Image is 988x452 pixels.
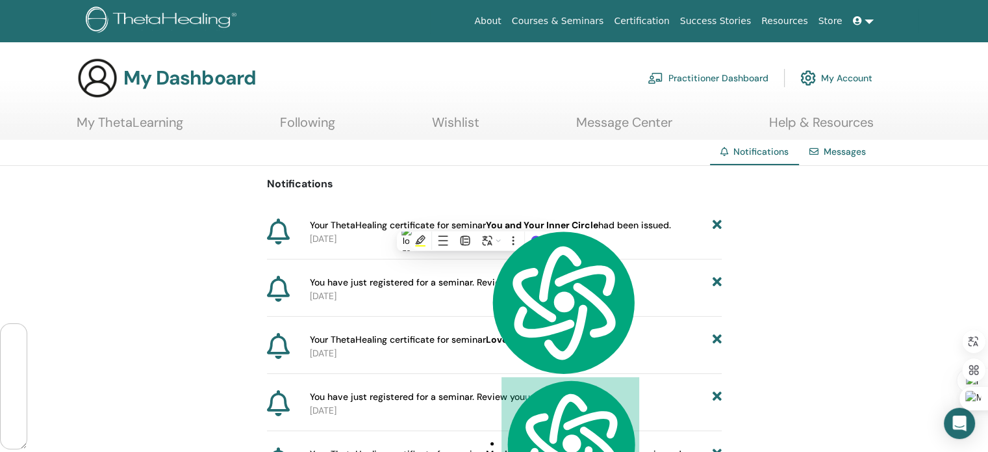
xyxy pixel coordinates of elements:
[813,9,848,33] a: Store
[77,57,118,99] img: generic-user-icon.jpg
[123,66,256,90] h3: My Dashboard
[280,114,335,140] a: Following
[310,289,722,303] p: [DATE]
[733,146,789,157] span: Notifications
[310,219,671,232] span: Your ThetaHealing certificate for seminar had been issued.
[310,276,609,289] span: You have just registered for a seminar. Review you
[800,64,872,92] a: My Account
[675,9,756,33] a: Success Stories
[486,219,598,231] b: You and Your Inner Circle
[507,9,609,33] a: Courses & Seminars
[310,404,722,418] p: [DATE]
[310,333,622,347] span: Your ThetaHealing certificate for seminar had been issued.
[609,9,674,33] a: Certification
[756,9,813,33] a: Resources
[310,390,609,404] span: You have just registered for a seminar. Review you
[648,72,663,84] img: chalkboard-teacher.svg
[486,228,639,377] img: logo.svg
[310,347,722,360] p: [DATE]
[944,408,975,439] div: Open Intercom Messenger
[267,176,722,192] p: Notifications
[800,67,816,89] img: cog.svg
[648,64,768,92] a: Practitioner Dashboard
[432,114,479,140] a: Wishlist
[769,114,874,140] a: Help & Resources
[469,9,506,33] a: About
[77,114,183,140] a: My ThetaLearning
[824,146,866,157] a: Messages
[86,7,241,36] img: logo.png
[576,114,672,140] a: Message Center
[310,232,722,246] p: [DATE]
